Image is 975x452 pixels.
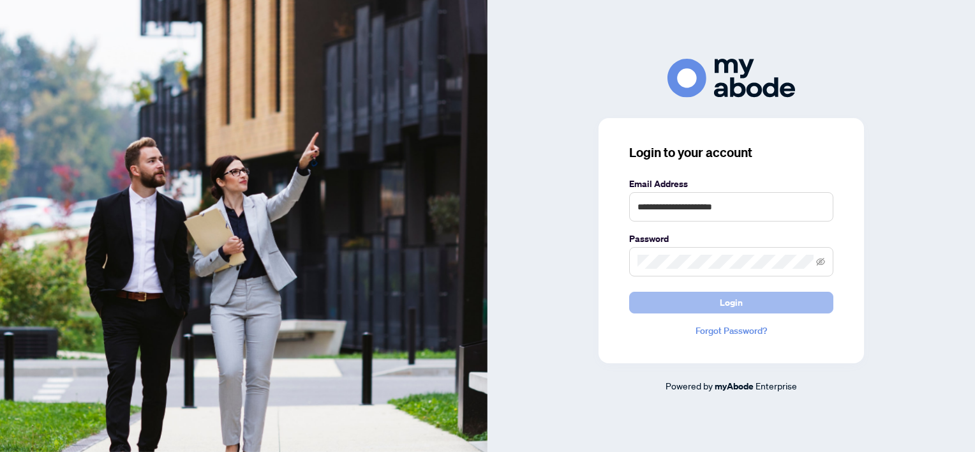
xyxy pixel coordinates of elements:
[629,144,833,162] h3: Login to your account
[715,379,754,393] a: myAbode
[666,380,713,391] span: Powered by
[629,324,833,338] a: Forgot Password?
[720,292,743,313] span: Login
[629,292,833,313] button: Login
[629,177,833,191] label: Email Address
[816,257,825,266] span: eye-invisible
[629,232,833,246] label: Password
[667,59,795,98] img: ma-logo
[755,380,797,391] span: Enterprise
